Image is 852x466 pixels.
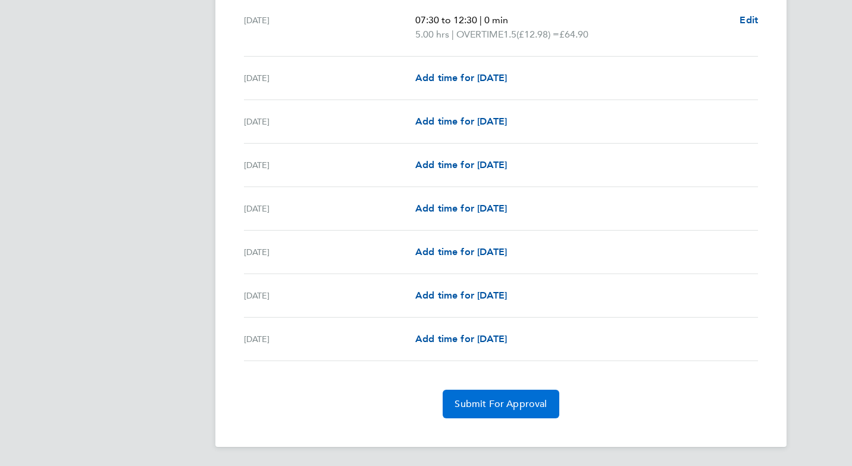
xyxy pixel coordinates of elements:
[415,72,507,83] span: Add time for [DATE]
[415,29,449,40] span: 5.00 hrs
[559,29,588,40] span: £64.90
[415,245,507,259] a: Add time for [DATE]
[516,29,559,40] span: (£12.98) =
[740,13,758,27] a: Edit
[740,14,758,26] span: Edit
[484,14,508,26] span: 0 min
[415,114,507,129] a: Add time for [DATE]
[456,27,516,42] span: OVERTIME1.5
[415,246,507,257] span: Add time for [DATE]
[244,114,415,129] div: [DATE]
[415,201,507,216] a: Add time for [DATE]
[244,288,415,303] div: [DATE]
[415,159,507,170] span: Add time for [DATE]
[244,158,415,172] div: [DATE]
[415,332,507,346] a: Add time for [DATE]
[244,13,415,42] div: [DATE]
[244,245,415,259] div: [DATE]
[415,203,507,214] span: Add time for [DATE]
[480,14,482,26] span: |
[415,288,507,303] a: Add time for [DATE]
[244,71,415,85] div: [DATE]
[415,290,507,301] span: Add time for [DATE]
[415,71,507,85] a: Add time for [DATE]
[452,29,454,40] span: |
[415,333,507,344] span: Add time for [DATE]
[415,14,477,26] span: 07:30 to 12:30
[415,158,507,172] a: Add time for [DATE]
[415,116,507,127] span: Add time for [DATE]
[244,201,415,216] div: [DATE]
[455,398,547,410] span: Submit For Approval
[244,332,415,346] div: [DATE]
[443,390,559,418] button: Submit For Approval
